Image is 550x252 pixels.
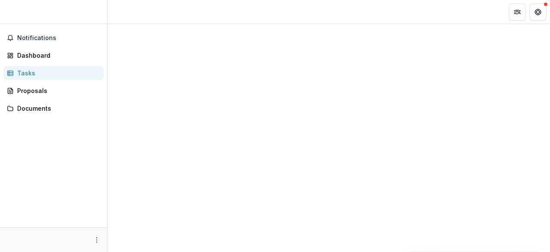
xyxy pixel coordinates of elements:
a: Proposals [3,84,104,98]
button: Partners [509,3,526,21]
button: Get Help [529,3,547,21]
a: Dashboard [3,48,104,62]
div: Documents [17,104,97,113]
div: Proposals [17,86,97,95]
div: Tasks [17,68,97,78]
a: Tasks [3,66,104,80]
button: Notifications [3,31,104,45]
span: Notifications [17,34,100,42]
a: Documents [3,101,104,115]
button: More [92,235,102,245]
div: Dashboard [17,51,97,60]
